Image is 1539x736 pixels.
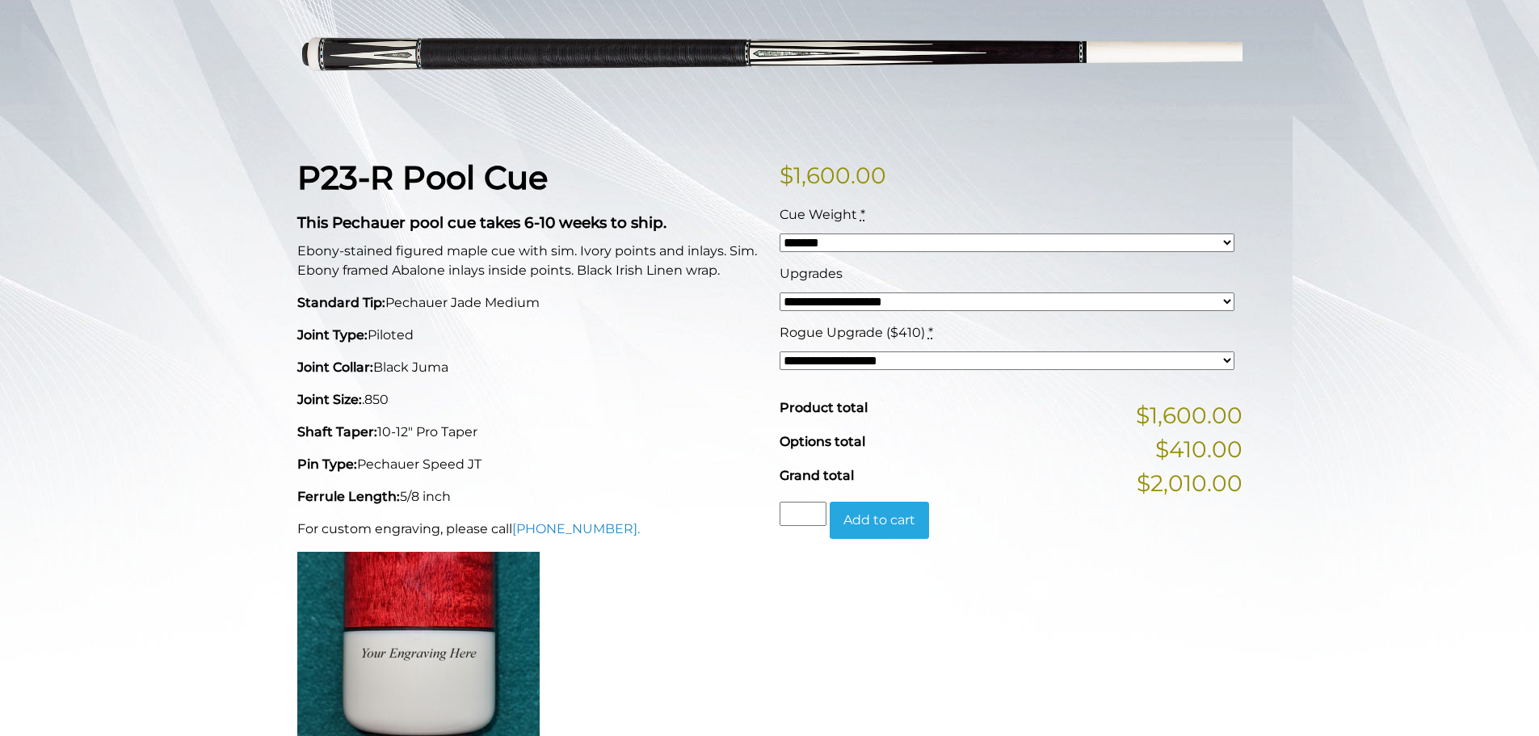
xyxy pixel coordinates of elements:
[297,487,760,507] p: 5/8 inch
[297,360,373,375] strong: Joint Collar:
[780,400,868,415] span: Product total
[297,327,368,343] strong: Joint Type:
[297,390,760,410] p: .850
[780,162,886,189] bdi: 1,600.00
[512,521,640,536] a: [PHONE_NUMBER].
[297,456,357,472] strong: Pin Type:
[780,434,865,449] span: Options total
[780,266,843,281] span: Upgrades
[928,325,933,340] abbr: required
[297,358,760,377] p: Black Juma
[297,423,760,442] p: 10-12" Pro Taper
[830,502,929,539] button: Add to cart
[780,325,925,340] span: Rogue Upgrade ($410)
[297,326,760,345] p: Piloted
[780,162,793,189] span: $
[297,158,548,197] strong: P23-R Pool Cue
[297,392,362,407] strong: Joint Size:
[780,207,857,222] span: Cue Weight
[780,468,854,483] span: Grand total
[297,519,760,539] p: For custom engraving, please call
[297,213,666,232] strong: This Pechauer pool cue takes 6-10 weeks to ship.
[297,489,400,504] strong: Ferrule Length:
[297,295,385,310] strong: Standard Tip:
[297,424,377,439] strong: Shaft Taper:
[1137,466,1243,500] span: $2,010.00
[1155,432,1243,466] span: $410.00
[860,207,865,222] abbr: required
[1136,398,1243,432] span: $1,600.00
[297,293,760,313] p: Pechauer Jade Medium
[780,502,826,526] input: Product quantity
[297,455,760,474] p: Pechauer Speed JT
[297,242,760,280] p: Ebony-stained figured maple cue with sim. Ivory points and inlays. Sim. Ebony framed Abalone inla...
